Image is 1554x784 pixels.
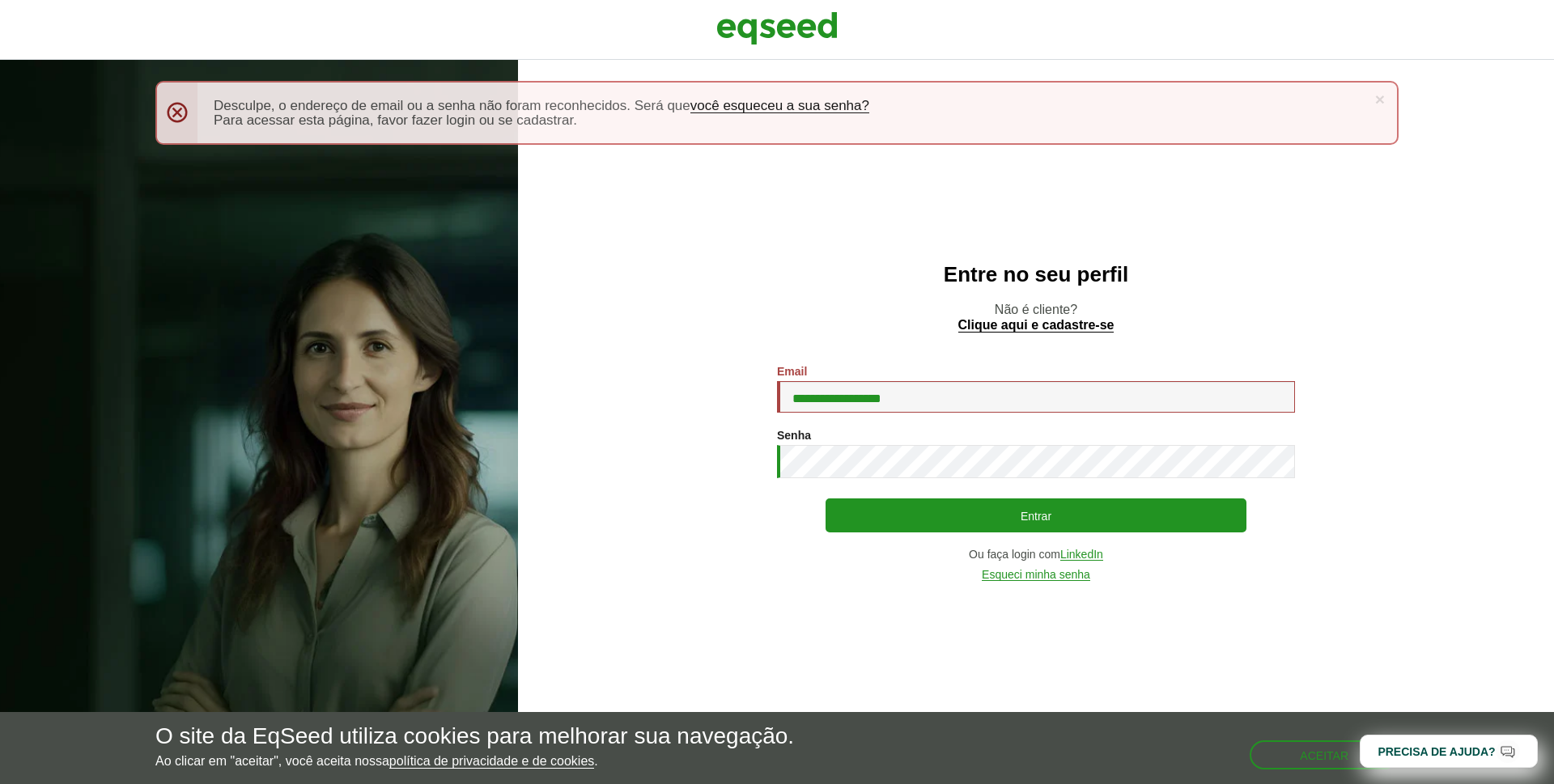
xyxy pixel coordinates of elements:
[214,113,1365,127] li: Para acessar esta página, favor fazer login ou se cadastrar.
[826,498,1246,532] button: Entrar
[550,263,1522,286] h2: Entre no seu perfil
[389,755,595,769] a: política de privacidade e de cookies
[777,366,807,377] label: Email
[982,569,1090,581] a: Esqueci minha senha
[777,430,811,441] label: Senha
[1250,740,1399,769] button: Aceitar
[777,549,1295,561] div: Ou faça login com
[155,724,794,749] h5: O site da EqSeed utiliza cookies para melhorar sua navegação.
[214,99,1365,113] li: Desculpe, o endereço de email ou a senha não foram reconhecidos. Será que
[550,302,1522,333] p: Não é cliente?
[690,99,869,113] a: você esqueceu a sua senha?
[716,8,838,49] img: EqSeed Logo
[1375,91,1385,108] a: ×
[155,753,794,769] p: Ao clicar em "aceitar", você aceita nossa .
[1060,549,1103,561] a: LinkedIn
[958,319,1115,333] a: Clique aqui e cadastre-se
